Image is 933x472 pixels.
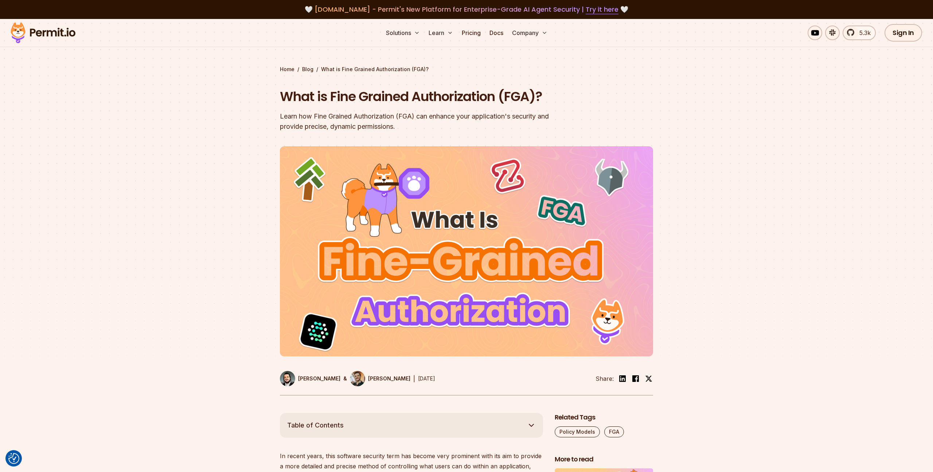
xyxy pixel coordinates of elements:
a: 5.3k [843,26,876,40]
div: Learn how Fine Grained Authorization (FGA) can enhance your application's security and provide pr... [280,111,560,132]
h2: More to read [555,455,653,464]
div: | [413,374,415,383]
span: [DOMAIN_NAME] - Permit's New Platform for Enterprise-Grade AI Agent Security | [315,5,618,14]
img: Gabriel L. Manor [280,371,295,386]
span: 5.3k [855,28,871,37]
img: Revisit consent button [8,453,19,464]
button: Solutions [383,26,423,40]
a: Home [280,66,294,73]
a: FGA [604,426,624,437]
h1: What is Fine Grained Authorization (FGA)? [280,88,560,106]
a: Pricing [459,26,484,40]
a: Docs [487,26,506,40]
a: Try it here [586,5,618,14]
a: Blog [302,66,313,73]
a: [PERSON_NAME] [350,371,410,386]
p: [PERSON_NAME] [298,375,340,382]
h2: Related Tags [555,413,653,422]
img: linkedin [618,374,627,383]
p: [PERSON_NAME] [368,375,410,382]
button: Table of Contents [280,413,543,438]
p: & [343,375,347,382]
button: Consent Preferences [8,453,19,464]
img: Daniel Bass [350,371,365,386]
img: facebook [631,374,640,383]
time: [DATE] [418,375,435,382]
button: Learn [426,26,456,40]
img: What is Fine Grained Authorization (FGA)? [280,146,653,356]
div: / / [280,66,653,73]
span: Table of Contents [287,420,344,430]
li: Share: [596,374,614,383]
a: Sign In [885,24,922,42]
img: twitter [645,375,652,382]
a: Policy Models [555,426,600,437]
img: Permit logo [7,20,79,45]
a: [PERSON_NAME] [280,371,340,386]
button: Company [509,26,550,40]
div: 🤍 🤍 [17,4,916,15]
